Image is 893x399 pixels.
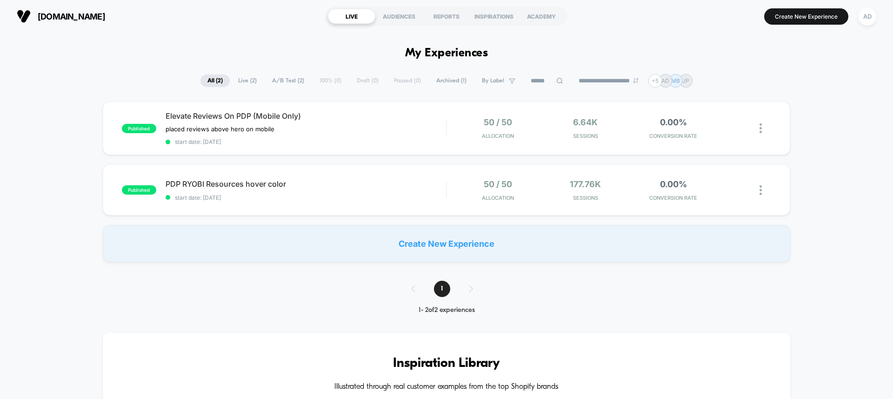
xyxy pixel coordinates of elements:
span: Elevate Reviews On PDP (Mobile Only) [166,111,446,121]
img: end [633,78,639,83]
span: published [122,124,156,133]
span: start date: [DATE] [166,194,446,201]
div: 1 - 2 of 2 experiences [402,306,492,314]
span: start date: [DATE] [166,138,446,145]
span: Live ( 2 ) [231,74,264,87]
div: REPORTS [423,9,470,24]
span: published [122,185,156,195]
h3: Inspiration Library [131,356,762,371]
span: Allocation [482,133,514,139]
span: 1 [434,281,450,297]
span: 50 / 50 [484,179,512,189]
span: CONVERSION RATE [632,133,715,139]
span: 177.76k [570,179,601,189]
span: A/B Test ( 2 ) [265,74,311,87]
span: 0.00% [660,179,687,189]
p: JP [682,77,689,84]
span: Archived ( 1 ) [429,74,473,87]
span: CONVERSION RATE [632,195,715,201]
span: PDP RYOBI Resources hover color [166,179,446,189]
span: placed reviews above hero on mobile [166,125,274,133]
div: AD [858,7,876,26]
span: By Label [482,77,504,84]
span: 0.00% [660,117,687,127]
h4: Illustrated through real customer examples from the top Shopify brands [131,383,762,392]
span: 6.64k [573,117,598,127]
h1: My Experiences [405,47,488,60]
span: [DOMAIN_NAME] [38,12,105,21]
button: [DOMAIN_NAME] [14,9,108,24]
span: Sessions [544,133,627,139]
button: AD [855,7,879,26]
div: AUDIENCES [375,9,423,24]
div: ACADEMY [518,9,565,24]
img: close [760,123,762,133]
button: Create New Experience [764,8,848,25]
div: INSPIRATIONS [470,9,518,24]
span: All ( 2 ) [200,74,230,87]
img: Visually logo [17,9,31,23]
div: + 5 [648,74,662,88]
div: Create New Experience [103,225,790,262]
p: AD [661,77,669,84]
p: MB [671,77,680,84]
img: close [760,185,762,195]
span: Sessions [544,195,627,201]
span: Allocation [482,195,514,201]
div: LIVE [328,9,375,24]
span: 50 / 50 [484,117,512,127]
